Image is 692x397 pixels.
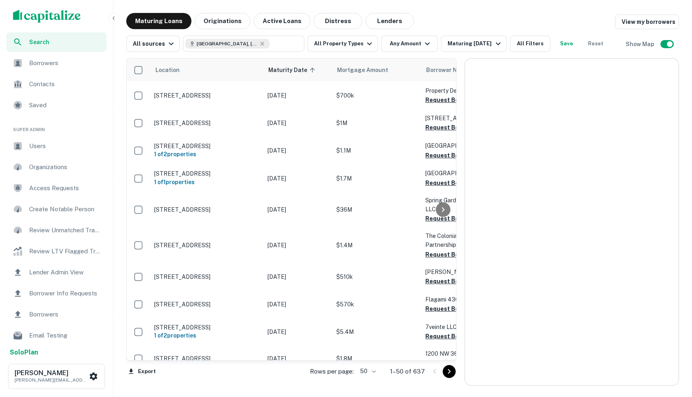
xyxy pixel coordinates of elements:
div: Organizations [6,157,106,177]
p: $36M [336,205,417,214]
p: Property Development LLC [425,86,506,95]
span: Location [155,65,180,75]
p: 1–50 of 637 [390,367,425,376]
h6: 1 of 2 properties [154,150,259,159]
span: [GEOGRAPHIC_DATA], [GEOGRAPHIC_DATA], [GEOGRAPHIC_DATA] [197,40,257,47]
span: Lender Admin View [29,267,102,277]
p: [DATE] [267,205,328,214]
p: [DATE] [267,272,328,281]
a: Users [6,136,106,156]
span: Maturity Date [268,65,318,75]
p: $1.7M [336,174,417,183]
button: All sources [126,36,180,52]
a: Review Unmatched Transactions [6,221,106,240]
a: SoloPlan [10,348,38,357]
p: [DATE] [267,327,328,336]
iframe: Chat Widget [652,332,692,371]
th: Location [150,59,263,81]
button: Request Borrower Info [425,359,491,368]
a: Saved [6,96,106,115]
a: Create Notable Person [6,200,106,219]
p: $570k [336,300,417,309]
p: $1.1M [336,146,417,155]
button: Reset [583,36,609,52]
span: Mortgage Amount [337,65,399,75]
p: $510k [336,272,417,281]
p: [DATE] [267,146,328,155]
p: [GEOGRAPHIC_DATA] INC [425,169,506,178]
p: 7veinte LLC [425,323,506,331]
span: Review LTV Flagged Transactions [29,246,102,256]
span: Saved [29,100,102,110]
img: capitalize-logo.png [13,10,81,23]
span: Borrower Name [426,65,469,75]
button: Lenders [365,13,414,29]
div: 50 [357,365,377,377]
span: Borrowers [29,310,102,319]
a: Lender Admin View [6,263,106,282]
p: [STREET_ADDRESS] [154,273,259,280]
a: Search [6,32,106,52]
p: [DATE] [267,91,328,100]
p: Flagami 4360 LLC [425,295,506,304]
p: [GEOGRAPHIC_DATA] LLC [425,141,506,150]
h6: Show Map [626,40,656,49]
button: All Filters [510,36,550,52]
p: [STREET_ADDRESS] LLC [425,114,506,123]
th: Maturity Date [263,59,332,81]
p: [DATE] [267,354,328,363]
a: Borrowers [6,53,106,73]
p: $1.4M [336,241,417,250]
button: Request Borrower Info [425,276,491,286]
p: [PERSON_NAME][EMAIL_ADDRESS][PERSON_NAME][DOMAIN_NAME] [15,376,87,384]
button: Export [126,365,158,378]
span: Email Testing [29,331,102,340]
div: All sources [133,39,176,49]
span: Borrower Info Requests [29,289,102,298]
button: Request Borrower Info [425,123,491,132]
a: Contacts [6,74,106,94]
button: Maturing [DATE] [441,36,506,52]
p: [STREET_ADDRESS] [154,170,259,177]
button: Maturing Loans [126,13,191,29]
th: Mortgage Amount [332,59,421,81]
button: Request Borrower Info [425,214,491,223]
button: Request Borrower Info [425,178,491,188]
p: 1200 NW 36 ST LLC [425,349,506,358]
h6: 1 of 1 properties [154,178,259,187]
p: $700k [336,91,417,100]
button: Request Borrower Info [425,304,491,314]
span: Search [29,38,102,47]
p: $1M [336,119,417,127]
p: [DATE] [267,174,328,183]
p: [STREET_ADDRESS] [154,119,259,127]
button: [PERSON_NAME][PERSON_NAME][EMAIL_ADDRESS][PERSON_NAME][DOMAIN_NAME] [8,364,105,389]
a: View my borrowers [615,15,679,29]
p: [STREET_ADDRESS] [154,242,259,249]
a: Borrowers [6,305,106,324]
th: Borrower Name [421,59,510,81]
p: [STREET_ADDRESS] [154,324,259,331]
p: [DATE] [267,300,328,309]
p: $5.4M [336,327,417,336]
a: Review LTV Flagged Transactions [6,242,106,261]
a: Email Testing [6,326,106,345]
a: Access Requests [6,178,106,198]
button: Distress [314,13,362,29]
p: The Colonial Family Limited Partnership [425,231,506,249]
div: Borrower Info Requests [6,284,106,303]
h6: 1 of 2 properties [154,331,259,340]
span: Review Unmatched Transactions [29,225,102,235]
